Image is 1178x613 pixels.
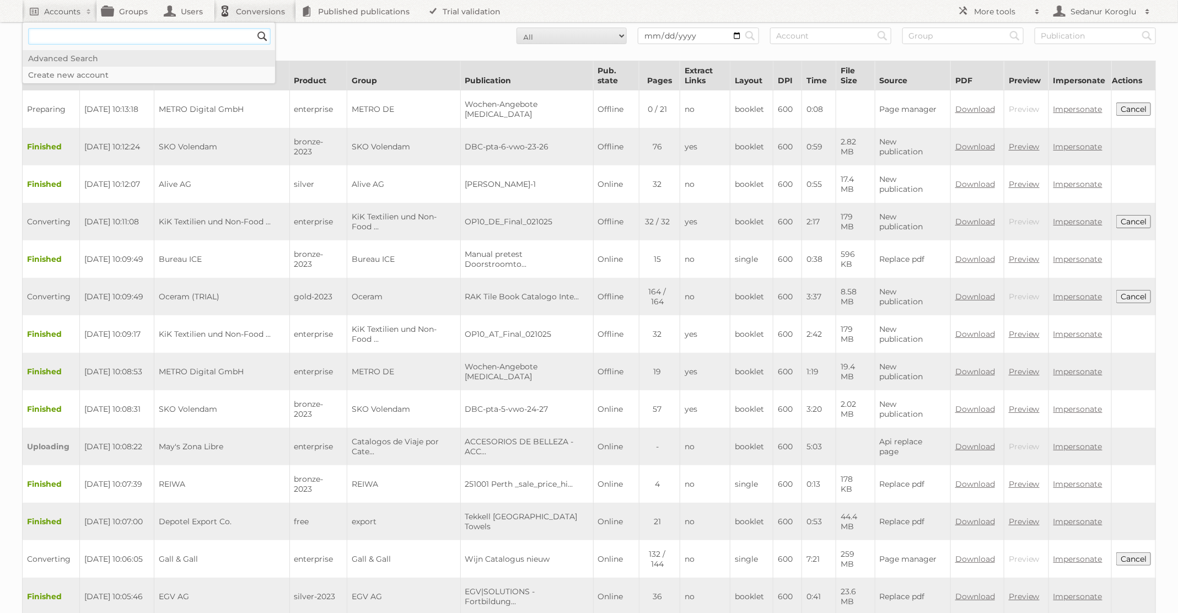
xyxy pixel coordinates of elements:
[1116,215,1151,228] button: Cancel
[1004,278,1048,315] td: Preview
[836,503,875,540] td: 44.4 MB
[23,353,80,390] td: Finished
[84,367,142,377] span: [DATE] 10:08:53
[680,315,730,353] td: yes
[802,390,836,428] td: 3:20
[730,278,773,315] td: booklet
[460,203,593,240] td: OP10_DE_Final_021025
[23,390,80,428] td: Finished
[836,165,875,203] td: 17.4 MB
[875,90,950,128] td: Page manager
[1053,142,1102,152] a: Impersonate
[84,217,139,227] span: [DATE] 10:11:08
[639,278,680,315] td: 164 / 164
[680,428,730,465] td: no
[730,353,773,390] td: booklet
[974,6,1029,17] h2: More tools
[875,128,950,165] td: New publication
[875,353,950,390] td: New publication
[23,315,80,353] td: Finished
[875,240,950,278] td: Replace pdf
[289,353,347,390] td: enterprise
[84,592,143,601] span: [DATE] 10:05:46
[23,540,80,578] td: Converting
[773,353,802,390] td: 600
[154,540,290,578] td: Gall & Gall
[1053,179,1102,189] a: Impersonate
[874,28,891,44] input: Search
[802,240,836,278] td: 0:38
[875,315,950,353] td: New publication
[289,90,347,128] td: enterprise
[639,128,680,165] td: 76
[289,61,347,90] th: Product
[770,28,891,44] input: Account
[1053,367,1102,377] a: Impersonate
[742,28,759,44] input: Search
[1004,428,1048,465] td: Preview
[1009,404,1040,414] a: Preview
[84,404,141,414] span: [DATE] 10:08:31
[1004,90,1048,128] td: Preview
[347,390,460,428] td: SKO Volendam
[773,90,802,128] td: 600
[23,503,80,540] td: Finished
[593,165,639,203] td: Online
[347,353,460,390] td: METRO DE
[955,554,995,564] a: Download
[639,203,680,240] td: 32 / 32
[347,165,460,203] td: Alive AG
[347,61,460,90] th: Group
[802,61,836,90] th: Time
[773,390,802,428] td: 600
[593,240,639,278] td: Online
[1004,203,1048,240] td: Preview
[460,465,593,503] td: 251001 Perth _sale_price_hi...
[680,278,730,315] td: no
[1139,28,1155,44] input: Search
[639,240,680,278] td: 15
[836,240,875,278] td: 596 KB
[289,428,347,465] td: enterprise
[730,390,773,428] td: booklet
[730,90,773,128] td: booklet
[680,165,730,203] td: no
[154,503,290,540] td: Depotel Export Co.
[84,179,140,189] span: [DATE] 10:12:07
[460,61,593,90] th: Publication
[1053,592,1102,601] a: Impersonate
[730,165,773,203] td: booklet
[902,28,1024,44] input: Group
[154,240,290,278] td: Bureau ICE
[730,128,773,165] td: booklet
[1053,442,1102,451] a: Impersonate
[1004,61,1048,90] th: Preview
[347,428,460,465] td: Catalogos de Viaje por Cate...
[84,292,143,302] span: [DATE] 10:09:49
[289,540,347,578] td: enterprise
[639,428,680,465] td: -
[154,390,290,428] td: SKO Volendam
[639,503,680,540] td: 21
[836,465,875,503] td: 178 KB
[1053,554,1102,564] a: Impersonate
[23,465,80,503] td: Finished
[680,90,730,128] td: no
[84,329,141,339] span: [DATE] 10:09:17
[289,465,347,503] td: bronze-2023
[802,465,836,503] td: 0:13
[680,128,730,165] td: yes
[639,353,680,390] td: 19
[730,503,773,540] td: booklet
[1048,61,1111,90] th: Impersonate
[154,315,290,353] td: KiK Textilien und Non-Food ...
[802,353,836,390] td: 1:19
[84,104,138,114] span: [DATE] 10:13:18
[347,465,460,503] td: REIWA
[773,165,802,203] td: 600
[23,203,80,240] td: Converting
[593,203,639,240] td: Offline
[1053,404,1102,414] a: Impersonate
[593,428,639,465] td: Online
[23,90,80,128] td: Preparing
